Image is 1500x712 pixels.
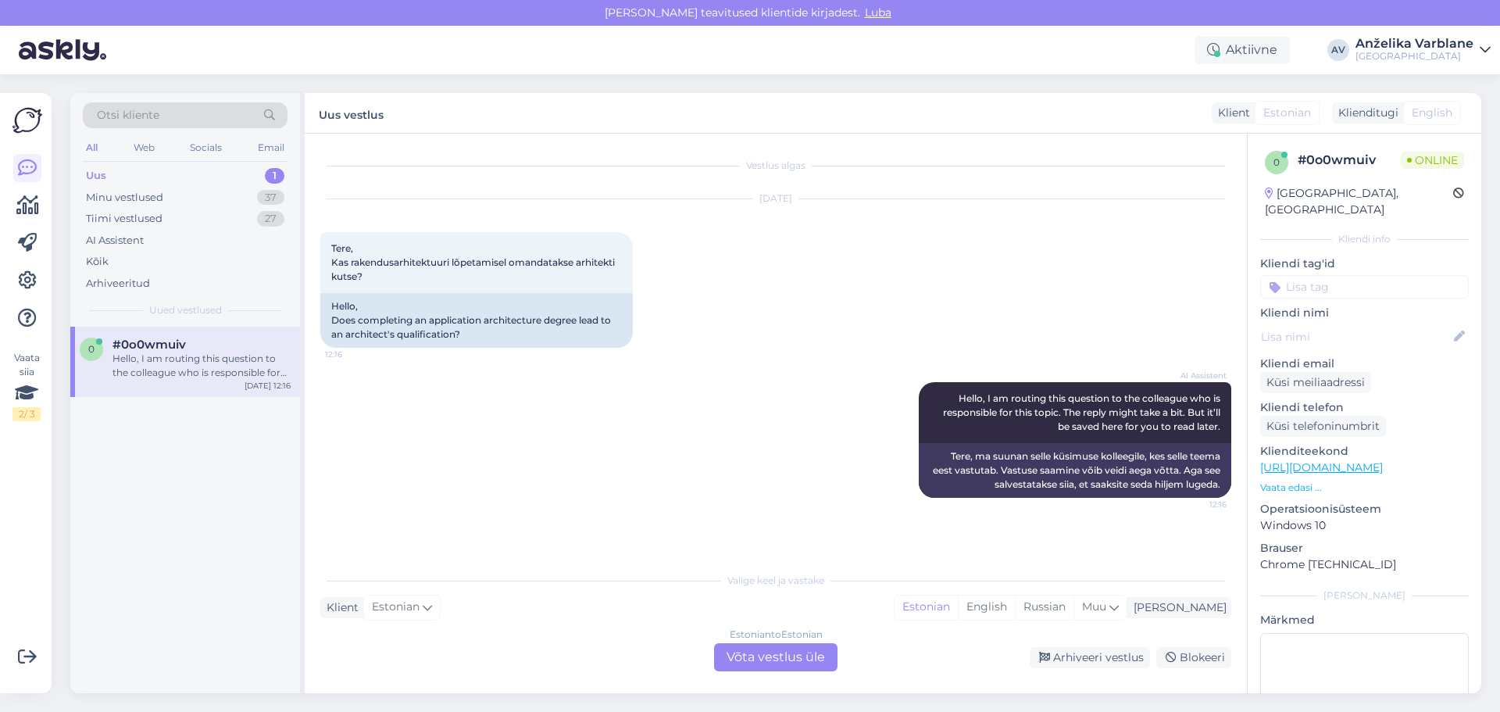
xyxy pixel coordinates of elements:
[1401,152,1464,169] span: Online
[83,138,101,158] div: All
[325,349,384,360] span: 12:16
[12,351,41,421] div: Vaata siia
[1015,596,1073,619] div: Russian
[86,190,163,206] div: Minu vestlused
[1260,443,1469,460] p: Klienditeekond
[943,392,1223,432] span: Hello, I am routing this question to the colleague who is responsible for this topic. The reply m...
[1263,105,1311,121] span: Estonian
[130,138,158,158] div: Web
[1260,399,1469,416] p: Kliendi telefon
[1030,647,1150,668] div: Arhiveeri vestlus
[1355,50,1473,63] div: [GEOGRAPHIC_DATA]
[919,443,1231,498] div: Tere, ma suunan selle küsimuse kolleegile, kes selle teema eest vastutab. Vastuse saamine võib ve...
[97,107,159,123] span: Otsi kliente
[12,106,42,135] img: Askly Logo
[320,599,359,616] div: Klient
[1332,105,1398,121] div: Klienditugi
[320,159,1231,173] div: Vestlus algas
[958,596,1015,619] div: English
[1260,356,1469,372] p: Kliendi email
[1260,517,1469,534] p: Windows 10
[1260,256,1469,272] p: Kliendi tag'id
[255,138,287,158] div: Email
[86,233,144,249] div: AI Assistent
[1260,416,1386,437] div: Küsi telefoninumbrit
[1355,38,1473,50] div: Anželika Varblane
[1298,151,1401,170] div: # 0o0wmuiv
[372,599,420,616] span: Estonian
[1260,372,1371,393] div: Küsi meiliaadressi
[320,191,1231,206] div: [DATE]
[1260,481,1469,495] p: Vaata edasi ...
[257,190,284,206] div: 37
[1212,105,1250,121] div: Klient
[1260,556,1469,573] p: Chrome [TECHNICAL_ID]
[12,407,41,421] div: 2 / 3
[112,338,186,352] span: #0o0wmuiv
[1260,612,1469,628] p: Märkmed
[320,293,633,348] div: Hello, Does completing an application architecture degree lead to an architect's qualification?
[1327,39,1349,61] div: AV
[1260,501,1469,517] p: Operatsioonisüsteem
[88,343,95,355] span: 0
[1265,185,1453,218] div: [GEOGRAPHIC_DATA], [GEOGRAPHIC_DATA]
[331,242,617,282] span: Tere, Kas rakendusarhitektuuri lõpetamisel omandatakse arhitekti kutse?
[245,380,291,392] div: [DATE] 12:16
[1273,156,1280,168] span: 0
[319,102,384,123] label: Uus vestlus
[257,211,284,227] div: 27
[1082,599,1106,614] span: Muu
[149,303,222,317] span: Uued vestlused
[1127,599,1227,616] div: [PERSON_NAME]
[1261,328,1451,345] input: Lisa nimi
[1355,38,1491,63] a: Anželika Varblane[GEOGRAPHIC_DATA]
[1260,460,1383,474] a: [URL][DOMAIN_NAME]
[714,643,837,671] div: Võta vestlus üle
[860,5,896,20] span: Luba
[1260,540,1469,556] p: Brauser
[86,211,162,227] div: Tiimi vestlused
[1260,275,1469,299] input: Lisa tag
[320,574,1231,588] div: Valige keel ja vastake
[1168,370,1227,381] span: AI Assistent
[1260,589,1469,603] div: [PERSON_NAME]
[895,596,958,619] div: Estonian
[86,168,106,184] div: Uus
[112,352,291,380] div: Hello, I am routing this question to the colleague who is responsible for this topic. The reply m...
[730,628,823,642] div: Estonian to Estonian
[1156,647,1231,668] div: Blokeeri
[1195,36,1290,64] div: Aktiivne
[86,254,109,270] div: Kõik
[1260,232,1469,246] div: Kliendi info
[265,168,284,184] div: 1
[187,138,225,158] div: Socials
[86,276,150,292] div: Arhiveeritud
[1260,305,1469,321] p: Kliendi nimi
[1168,499,1227,510] span: 12:16
[1412,105,1452,121] span: English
